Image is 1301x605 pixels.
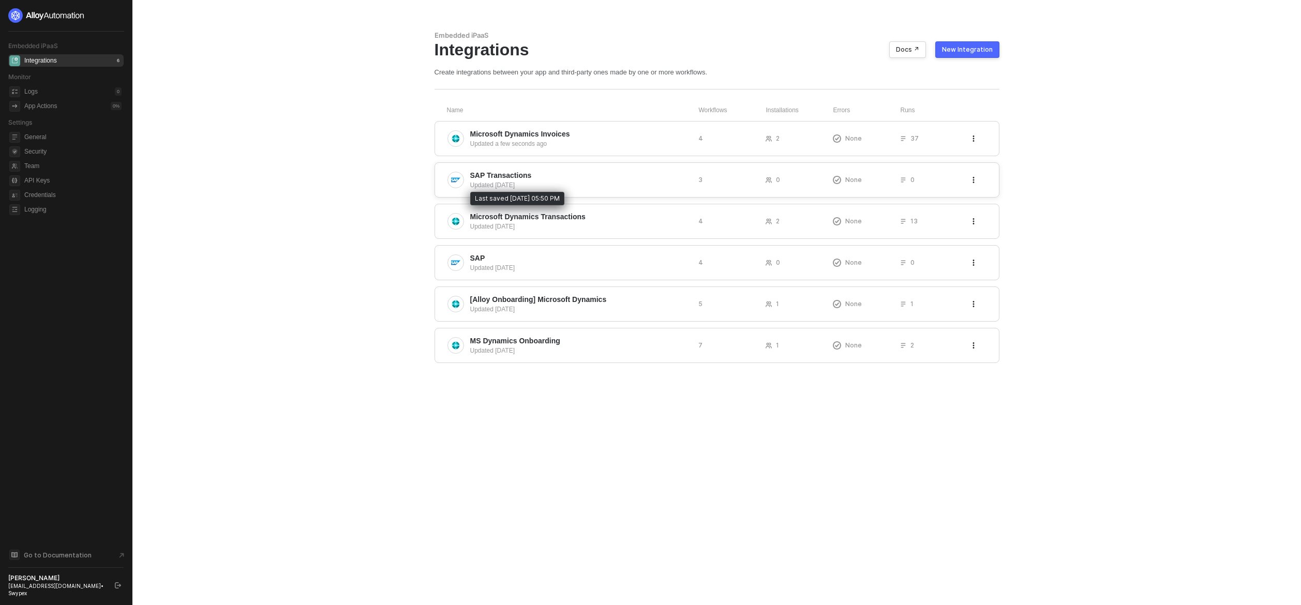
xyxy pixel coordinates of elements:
span: icon-users [766,260,772,266]
div: [EMAIL_ADDRESS][DOMAIN_NAME] • Swypex [8,582,106,597]
span: 2 [910,341,914,350]
span: team [9,161,20,172]
span: 1 [910,299,914,308]
span: MS Dynamics Onboarding [470,336,560,346]
span: None [845,217,862,225]
span: icon-exclamation [833,300,841,308]
span: Microsoft Dynamics Transactions [470,211,586,222]
span: 13 [910,217,918,225]
span: document-arrow [116,550,127,561]
span: icon-app-actions [9,101,20,112]
div: Updated a few seconds ago [470,139,690,148]
span: None [845,258,862,267]
div: Installations [766,106,833,115]
div: Errors [833,106,901,115]
div: Workflows [699,106,766,115]
div: Updated [DATE] [470,346,690,355]
span: Go to Documentation [24,551,92,559]
span: Embedded iPaaS [8,42,58,50]
span: General [24,131,122,143]
span: 2 [776,217,780,225]
span: logging [9,204,20,215]
div: 0 [115,87,122,96]
span: None [845,299,862,308]
span: 4 [698,134,703,143]
span: icon-users [766,218,772,224]
span: icon-list [900,177,906,183]
span: 0 [776,175,780,184]
span: 4 [698,217,703,225]
div: Integrations [435,40,999,59]
div: Integrations [24,56,57,65]
div: 0 % [111,102,122,110]
span: icon-exclamation [833,176,841,184]
div: Logs [24,87,38,96]
span: integrations [9,55,20,66]
span: icon-threedots [970,177,977,183]
span: icon-exclamation [833,134,841,143]
div: App Actions [24,102,57,111]
div: Updated [DATE] [470,222,690,231]
span: 4 [698,258,703,267]
button: Docs ↗ [889,41,926,58]
span: None [845,175,862,184]
div: [PERSON_NAME] [8,574,106,582]
span: None [845,134,862,143]
span: documentation [9,550,20,560]
span: 37 [910,134,919,143]
span: 5 [698,299,702,308]
div: Create integrations between your app and third-party ones made by one or more workflows. [435,68,999,77]
span: 0 [910,258,915,267]
span: icon-list [900,135,906,142]
span: Settings [8,118,32,126]
div: Updated [DATE] [470,305,690,314]
span: 1 [776,341,779,350]
span: icon-list [900,260,906,266]
img: integration-icon [451,341,460,350]
div: Embedded iPaaS [435,31,999,40]
span: credentials [9,190,20,201]
span: icon-list [900,301,906,307]
a: Knowledge Base [8,549,124,561]
span: icon-list [900,342,906,349]
span: security [9,146,20,157]
div: New Integration [942,46,993,54]
span: icon-users [766,342,772,349]
span: icon-users [766,135,772,142]
span: Credentials [24,189,122,201]
span: icon-exclamation [833,259,841,267]
div: Name [447,106,699,115]
span: Team [24,160,122,172]
span: Logging [24,203,122,216]
a: logo [8,8,124,23]
div: Updated [DATE] [470,263,690,273]
span: SAP [470,253,485,263]
span: icon-threedots [970,260,977,266]
button: New Integration [935,41,999,58]
span: API Keys [24,174,122,187]
img: integration-icon [451,175,460,185]
img: integration-icon [451,134,460,143]
span: icon-users [766,177,772,183]
span: 3 [698,175,702,184]
span: icon-logs [9,86,20,97]
span: Security [24,145,122,158]
span: icon-exclamation [833,341,841,350]
span: icon-threedots [970,342,977,349]
span: icon-threedots [970,218,977,224]
span: icon-list [900,218,906,224]
img: logo [8,8,85,23]
span: general [9,132,20,143]
span: 0 [776,258,780,267]
span: Microsoft Dynamics Invoices [470,129,570,139]
div: Updated [DATE] [470,180,690,190]
img: integration-icon [451,217,460,226]
img: integration-icon [451,258,460,267]
div: Runs [901,106,971,115]
span: api-key [9,175,20,186]
div: Docs ↗ [896,46,919,54]
div: 6 [115,56,122,65]
span: SAP Transactions [470,170,532,180]
span: logout [115,582,121,588]
span: icon-exclamation [833,217,841,225]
